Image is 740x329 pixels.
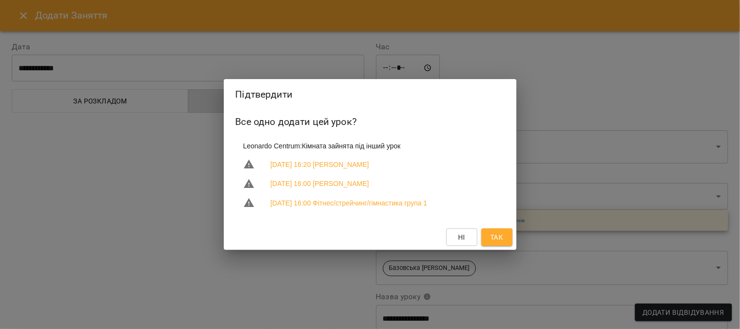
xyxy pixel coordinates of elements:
[446,228,478,246] button: Ні
[490,231,503,243] span: Так
[271,198,428,208] a: [DATE] 16:00 Фітнес/стрейчинг/гімнастика група 1
[458,231,465,243] span: Ні
[236,114,505,129] h6: Все одно додати цей урок?
[271,160,369,169] a: [DATE] 16:20 [PERSON_NAME]
[481,228,513,246] button: Так
[271,179,369,188] a: [DATE] 16:00 [PERSON_NAME]
[236,87,505,102] h2: Підтвердити
[236,137,505,155] li: Leonardo Centrum : Кімната зайнята під інший урок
